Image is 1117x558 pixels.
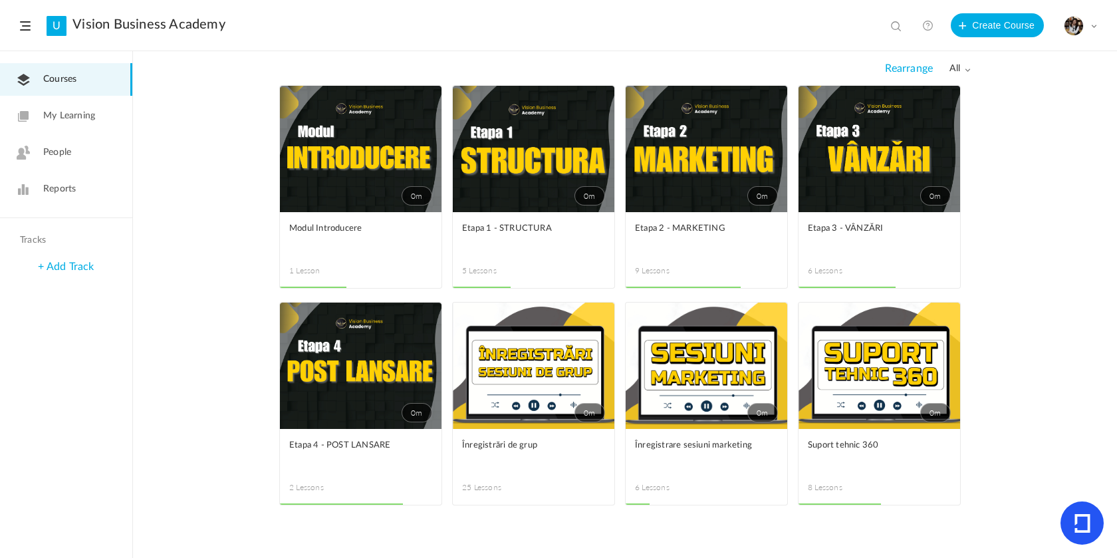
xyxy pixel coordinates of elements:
a: 0m [626,303,787,429]
a: Suport tehnic 360 [808,438,951,468]
a: Etapa 4 - POST LANSARE [289,438,432,468]
a: U [47,16,66,36]
span: My Learning [43,109,95,123]
img: tempimagehs7pti.png [1064,17,1083,35]
span: Rearrange [885,63,933,75]
span: 6 Lessons [808,265,880,277]
a: Etapa 3 - VÂNZĂRI [808,221,951,251]
h4: Tracks [20,235,109,246]
span: 1 Lesson [289,265,361,277]
span: 5 Lessons [462,265,534,277]
span: 6 Lessons [635,482,707,493]
span: 0m [402,186,432,206]
span: Etapa 4 - POST LANSARE [289,438,412,453]
a: Etapa 1 - STRUCTURA [462,221,605,251]
a: 0m [453,86,614,212]
span: Etapa 1 - STRUCTURA [462,221,585,236]
a: Vision Business Academy [72,17,225,33]
span: Suport tehnic 360 [808,438,931,453]
span: Etapa 3 - VÂNZĂRI [808,221,931,236]
span: all [949,63,971,74]
a: Înregistrare sesiuni marketing [635,438,778,468]
a: 0m [280,303,441,429]
span: 0m [402,403,432,422]
a: 0m [453,303,614,429]
span: 0m [920,403,951,422]
span: 2 Lessons [289,482,361,493]
a: 0m [799,86,960,212]
a: Modul Introducere [289,221,432,251]
span: Etapa 2 - MARKETING [635,221,758,236]
span: 8 Lessons [808,482,880,493]
span: 0m [920,186,951,206]
span: 0m [747,403,778,422]
span: Courses [43,72,76,86]
span: 0m [747,186,778,206]
a: Înregistrări de grup [462,438,605,468]
span: Înregistrare sesiuni marketing [635,438,758,453]
button: Create Course [951,13,1044,37]
span: 0m [574,403,605,422]
span: 25 Lessons [462,482,534,493]
span: 0m [574,186,605,206]
a: + Add Track [38,261,94,272]
span: People [43,146,71,160]
a: Etapa 2 - MARKETING [635,221,778,251]
span: Reports [43,182,76,196]
span: 9 Lessons [635,265,707,277]
a: 0m [799,303,960,429]
span: Modul Introducere [289,221,412,236]
a: 0m [280,86,441,212]
span: Înregistrări de grup [462,438,585,453]
a: 0m [626,86,787,212]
